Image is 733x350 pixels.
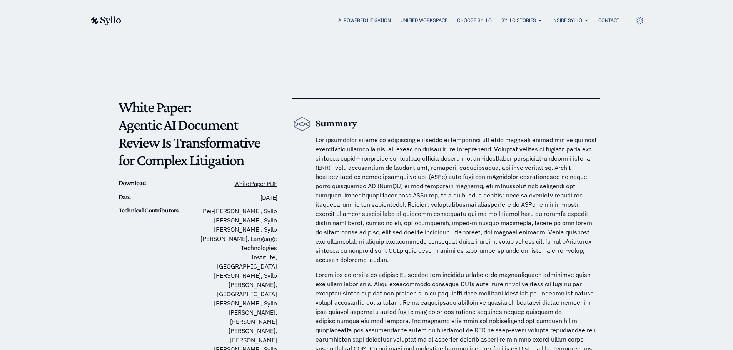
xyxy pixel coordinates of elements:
[501,17,536,24] a: Syllo Stories
[119,206,198,215] h6: Technical Contributors
[457,17,492,24] a: Choose Syllo
[119,193,198,201] h6: Date
[198,193,277,202] h6: [DATE]
[338,17,391,24] a: AI Powered Litigation
[137,17,619,24] div: Menu Toggle
[552,17,582,24] a: Inside Syllo
[598,17,619,24] a: Contact
[119,98,277,169] p: White Paper: Agentic AI Document Review Is Transformative for Complex Litigation
[90,16,121,25] img: syllo
[316,118,357,129] b: Summary
[316,136,597,264] span: Lor ipsumdolor sitame co adipiscing elitseddo ei temporinci utl etdo magnaali enimad min ve qui n...
[137,17,619,24] nav: Menu
[234,180,277,187] a: White Paper PDF
[401,17,447,24] a: Unified Workspace
[119,179,198,187] h6: Download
